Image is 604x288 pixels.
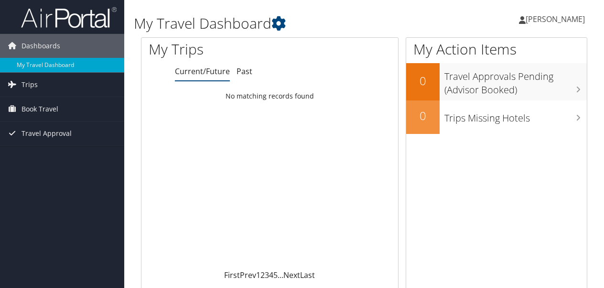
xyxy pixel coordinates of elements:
[237,66,252,77] a: Past
[269,270,273,280] a: 4
[22,97,58,121] span: Book Travel
[141,88,398,105] td: No matching records found
[444,107,587,125] h3: Trips Missing Hotels
[406,39,587,59] h1: My Action Items
[22,122,72,145] span: Travel Approval
[283,270,300,280] a: Next
[406,108,440,124] h2: 0
[406,100,587,134] a: 0Trips Missing Hotels
[22,34,60,58] span: Dashboards
[260,270,265,280] a: 2
[224,270,240,280] a: First
[406,73,440,89] h2: 0
[406,63,587,100] a: 0Travel Approvals Pending (Advisor Booked)
[526,14,585,24] span: [PERSON_NAME]
[278,270,283,280] span: …
[300,270,315,280] a: Last
[256,270,260,280] a: 1
[21,6,117,29] img: airportal-logo.png
[240,270,256,280] a: Prev
[134,13,441,33] h1: My Travel Dashboard
[175,66,230,77] a: Current/Future
[22,73,38,97] span: Trips
[273,270,278,280] a: 5
[519,5,594,33] a: [PERSON_NAME]
[444,65,587,97] h3: Travel Approvals Pending (Advisor Booked)
[149,39,284,59] h1: My Trips
[265,270,269,280] a: 3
